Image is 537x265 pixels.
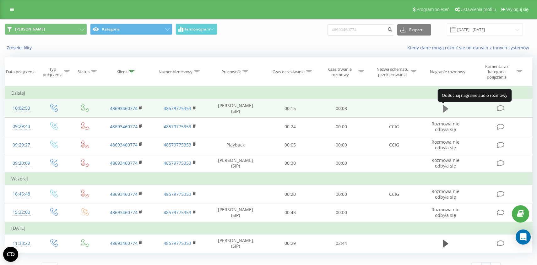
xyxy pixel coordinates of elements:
[316,154,367,173] td: 00:00
[316,234,367,252] td: 02:44
[264,118,316,136] td: 00:24
[264,154,316,173] td: 00:30
[5,24,87,35] button: [PERSON_NAME]
[367,118,420,136] td: CCIG
[431,207,459,218] span: Rozmowa nie odbyła się
[11,206,31,218] div: 15:32:00
[316,118,367,136] td: 00:00
[461,7,496,12] span: Ustawienia profilu
[431,139,459,151] span: Rozmowa nie odbyła się
[164,160,191,166] a: 48579775353
[273,69,305,75] div: Czas oczekiwania
[43,67,62,77] div: Typ połączenia
[11,139,31,151] div: 09:29:27
[5,45,35,51] button: Zresetuj filtry
[207,234,264,252] td: [PERSON_NAME] (SIP)
[164,209,191,215] a: 48579775353
[110,209,138,215] a: 48693460774
[164,191,191,197] a: 48579775353
[431,188,459,200] span: Rozmowa nie odbyła się
[316,185,367,203] td: 00:00
[5,87,532,99] td: Dzisiaj
[506,7,529,12] span: Wyloguj się
[90,24,172,35] button: Kategoria
[376,67,409,77] div: Nazwa schematu przekierowania
[431,157,459,169] span: Rozmowa nie odbyła się
[164,240,191,246] a: 48579775353
[164,124,191,130] a: 48579775353
[264,99,316,118] td: 00:15
[407,45,532,51] a: Kiedy dane mogą różnić się od danych z innych systemów
[6,69,35,75] div: Data połączenia
[438,89,512,102] div: Odsłuchaj nagranie audio rozmowy
[221,69,241,75] div: Pracownik
[110,105,138,111] a: 48693460774
[176,24,217,35] button: Harmonogram
[11,120,31,133] div: 09:29:43
[15,27,45,32] span: [PERSON_NAME]
[78,69,89,75] div: Status
[5,173,532,185] td: Wczoraj
[264,185,316,203] td: 00:20
[316,99,367,118] td: 00:08
[316,136,367,154] td: 00:00
[367,185,420,203] td: CCIG
[110,240,138,246] a: 48693460774
[117,69,127,75] div: Klient
[207,154,264,173] td: [PERSON_NAME] (SIP)
[110,160,138,166] a: 48693460774
[110,191,138,197] a: 48693460774
[431,121,459,132] span: Rozmowa nie odbyła się
[478,64,515,80] div: Komentarz / kategoria połączenia
[328,24,394,36] input: Wyszukiwanie według numeru
[11,102,31,114] div: 10:02:53
[430,69,465,75] div: Nagranie rozmowy
[11,188,31,200] div: 16:45:48
[110,124,138,130] a: 48693460774
[367,136,420,154] td: CCIG
[110,142,138,148] a: 48693460774
[207,136,264,154] td: Playback
[416,7,450,12] span: Program poleceń
[183,27,210,31] span: Harmonogram
[164,105,191,111] a: 48579775353
[316,203,367,222] td: 00:00
[397,24,431,36] button: Eksport
[516,229,531,245] div: Open Intercom Messenger
[11,157,31,169] div: 09:20:09
[159,69,193,75] div: Numer biznesowy
[5,222,532,235] td: [DATE]
[3,247,18,262] button: Open CMP widget
[264,203,316,222] td: 00:43
[11,237,31,250] div: 11:33:22
[164,142,191,148] a: 48579775353
[264,234,316,252] td: 00:29
[207,99,264,118] td: [PERSON_NAME] (SIP)
[323,67,357,77] div: Czas trwania rozmowy
[207,203,264,222] td: [PERSON_NAME] (SIP)
[264,136,316,154] td: 00:05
